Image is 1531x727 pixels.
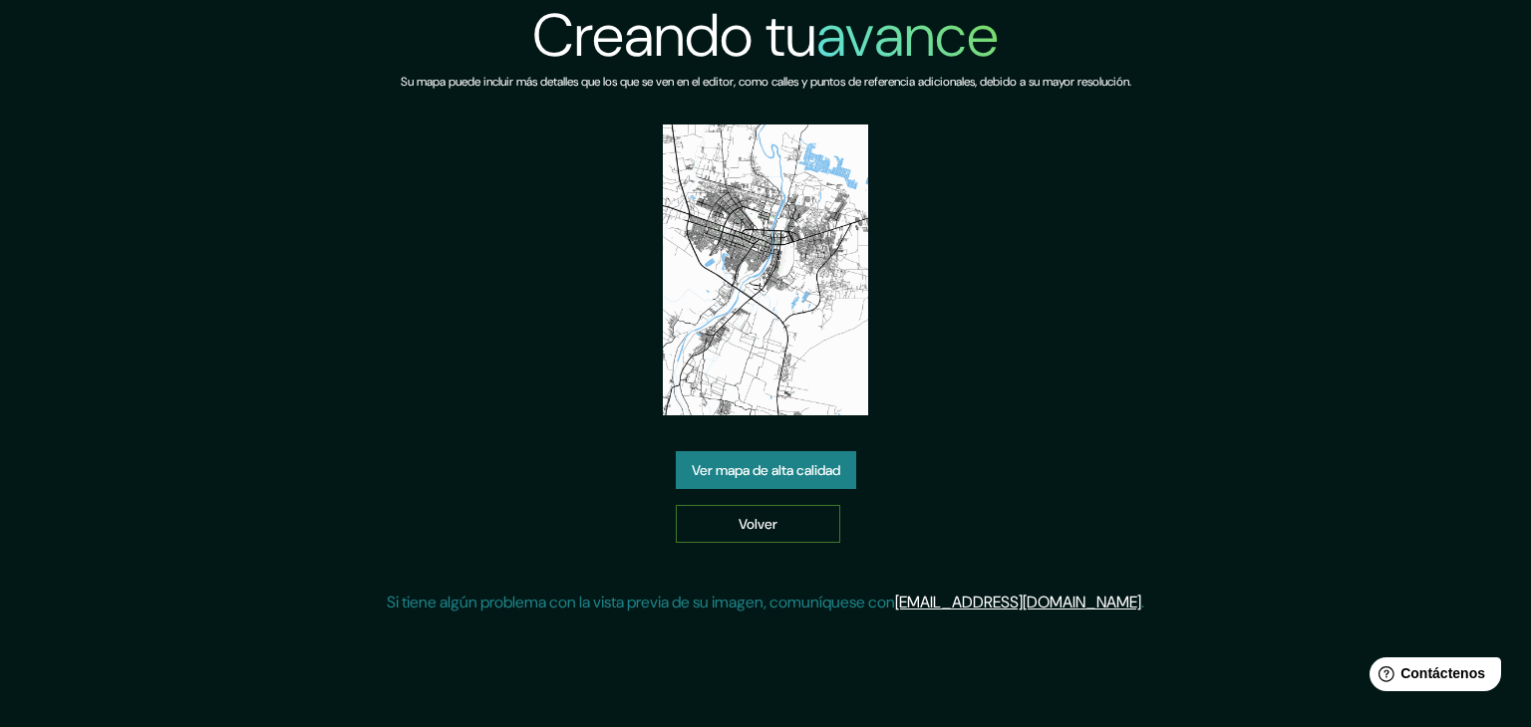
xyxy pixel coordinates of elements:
font: Ver mapa de alta calidad [692,461,840,479]
a: [EMAIL_ADDRESS][DOMAIN_NAME] [895,592,1141,612]
iframe: Lanzador de widgets de ayuda [1354,649,1509,705]
a: Ver mapa de alta calidad [676,451,856,489]
img: vista previa del mapa creado [663,124,869,415]
font: Volver [739,515,777,533]
a: Volver [676,505,840,543]
font: Si tiene algún problema con la vista previa de su imagen, comuníquese con [387,592,895,612]
font: . [1141,592,1144,612]
font: Su mapa puede incluir más detalles que los que se ven en el editor, como calles y puntos de refer... [401,74,1131,90]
